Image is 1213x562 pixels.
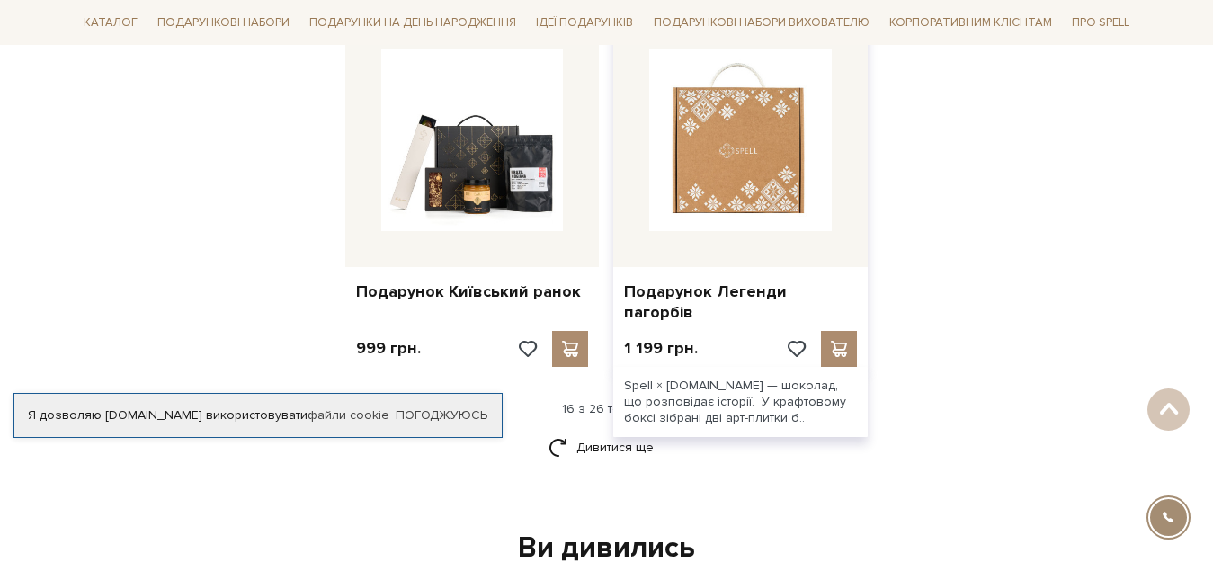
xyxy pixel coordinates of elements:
[624,338,698,359] p: 1 199 грн.
[69,401,1145,417] div: 16 з 26 товарів
[529,9,640,37] a: Ідеї подарунків
[356,281,589,302] a: Подарунок Київський ранок
[150,9,297,37] a: Подарункові набори
[308,407,389,423] a: файли cookie
[76,9,145,37] a: Каталог
[356,338,421,359] p: 999 грн.
[396,407,487,424] a: Погоджуюсь
[302,9,523,37] a: Подарунки на День народження
[549,432,665,463] a: Дивитися ще
[882,7,1059,38] a: Корпоративним клієнтам
[649,49,832,231] img: Подарунок Легенди пагорбів
[647,7,877,38] a: Подарункові набори вихователю
[613,367,868,438] div: Spell × [DOMAIN_NAME] — шоколад, що розповідає історії. У крафтовому боксі зібрані дві арт-плитки...
[624,281,857,324] a: Подарунок Легенди пагорбів
[1065,9,1137,37] a: Про Spell
[14,407,502,424] div: Я дозволяю [DOMAIN_NAME] використовувати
